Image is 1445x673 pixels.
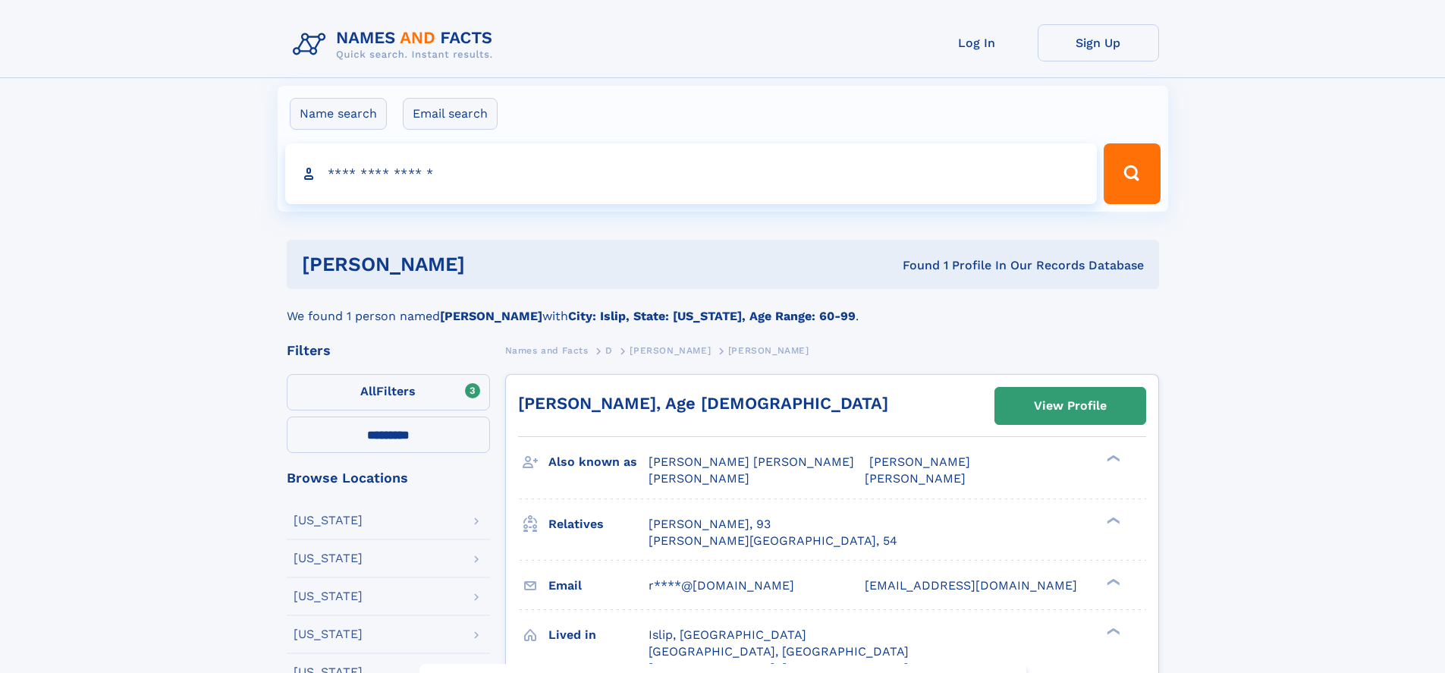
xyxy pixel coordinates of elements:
span: [PERSON_NAME] [630,345,711,356]
a: Log In [916,24,1038,61]
div: View Profile [1034,388,1107,423]
b: [PERSON_NAME] [440,309,542,323]
h3: Lived in [548,622,649,648]
label: Name search [290,98,387,130]
div: Filters [287,344,490,357]
a: [PERSON_NAME], 93 [649,516,771,533]
img: Logo Names and Facts [287,24,505,65]
div: Browse Locations [287,471,490,485]
a: D [605,341,613,360]
div: ❯ [1103,626,1121,636]
div: [US_STATE] [294,590,363,602]
span: [PERSON_NAME] [649,471,749,486]
span: All [360,384,376,398]
div: ❯ [1103,577,1121,587]
span: D [605,345,613,356]
div: [US_STATE] [294,628,363,640]
span: [PERSON_NAME] [PERSON_NAME] [649,454,854,469]
a: [PERSON_NAME][GEOGRAPHIC_DATA], 54 [649,533,897,549]
h1: [PERSON_NAME] [302,255,684,274]
label: Filters [287,374,490,410]
a: Sign Up [1038,24,1159,61]
span: [PERSON_NAME] [728,345,809,356]
h3: Email [548,573,649,599]
span: Islip, [GEOGRAPHIC_DATA] [649,627,806,642]
span: [PERSON_NAME] [865,471,966,486]
div: [US_STATE] [294,514,363,527]
div: [US_STATE] [294,552,363,565]
div: ❯ [1103,515,1121,525]
h3: Relatives [548,511,649,537]
h3: Also known as [548,449,649,475]
b: City: Islip, State: [US_STATE], Age Range: 60-99 [568,309,856,323]
label: Email search [403,98,498,130]
a: Names and Facts [505,341,589,360]
span: [EMAIL_ADDRESS][DOMAIN_NAME] [865,578,1077,593]
a: [PERSON_NAME] [630,341,711,360]
input: search input [285,143,1098,204]
div: ❯ [1103,454,1121,464]
a: View Profile [995,388,1145,424]
a: [PERSON_NAME], Age [DEMOGRAPHIC_DATA] [518,394,888,413]
span: [PERSON_NAME] [869,454,970,469]
span: [GEOGRAPHIC_DATA], [GEOGRAPHIC_DATA] [649,644,909,659]
div: Found 1 Profile In Our Records Database [683,257,1144,274]
button: Search Button [1104,143,1160,204]
div: We found 1 person named with . [287,289,1159,325]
